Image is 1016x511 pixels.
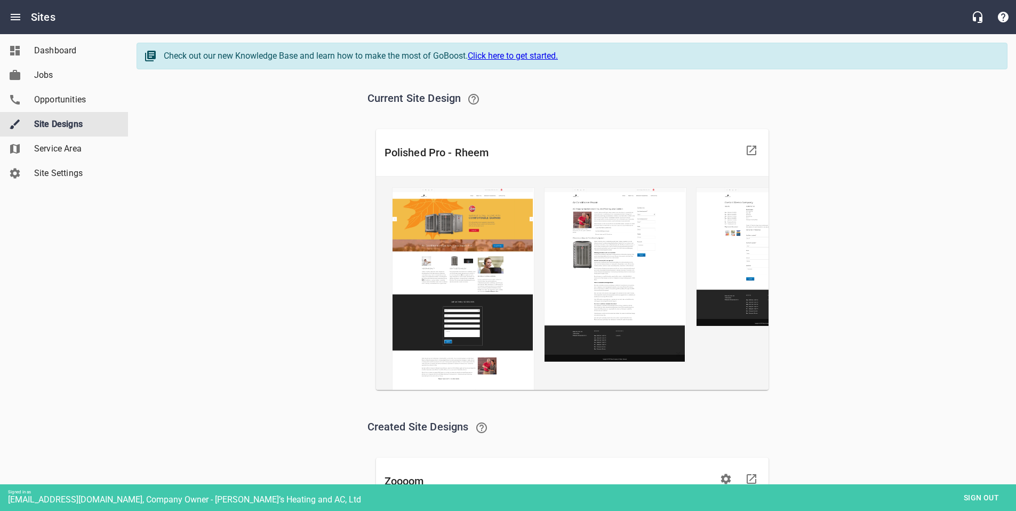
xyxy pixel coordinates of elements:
[544,187,686,362] img: polished-pro-rheem-ac-repair.png
[34,118,115,131] span: Site Designs
[461,86,486,112] a: Learn about our recommended Site updates
[3,4,28,30] button: Open drawer
[739,466,764,492] a: Visit Site
[8,494,1016,505] div: [EMAIL_ADDRESS][DOMAIN_NAME], Company Owner - [PERSON_NAME]’s Heating and AC, Ltd
[965,4,990,30] button: Live Chat
[34,142,115,155] span: Service Area
[34,93,115,106] span: Opportunities
[164,50,996,62] div: Check out our new Knowledge Base and learn how to make the most of GoBoost.
[468,51,558,61] a: Click here to get started.
[955,488,1008,508] button: Sign out
[367,415,777,441] h6: Created Site Designs
[990,4,1016,30] button: Support Portal
[739,138,764,163] a: Visit Site
[34,167,115,180] span: Site Settings
[385,473,713,490] h6: Zoooom
[367,86,777,112] h6: Current Site Design
[713,466,739,492] button: Edit Site Settings
[8,490,1016,494] div: Signed in as
[385,144,739,161] h6: Polished Pro - Rheem
[34,44,115,57] span: Dashboard
[696,187,838,326] img: polished-pro-rheem-contact-us.png
[31,9,55,26] h6: Sites
[34,69,115,82] span: Jobs
[959,491,1004,505] span: Sign out
[392,187,534,452] img: polished-pro-rheem.png
[469,415,494,441] a: Learn about switching Site Designs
